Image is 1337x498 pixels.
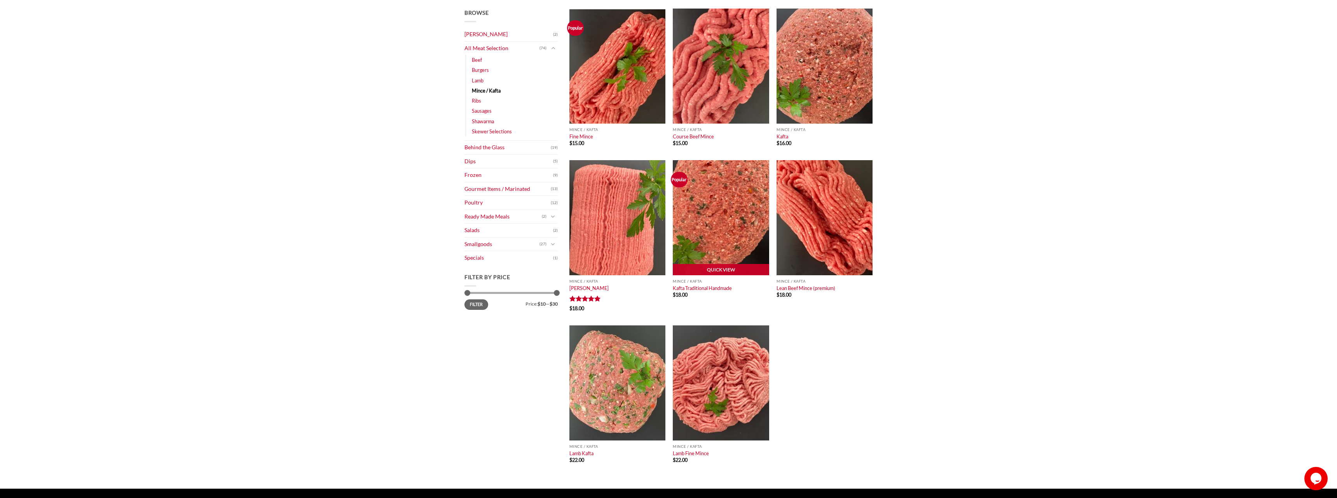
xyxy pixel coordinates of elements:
span: (27) [539,238,546,250]
a: Beef [472,55,482,65]
img: Course Beef Mince [673,9,769,124]
span: (19) [551,142,558,154]
a: All Meat Selection [464,42,539,55]
a: Gourmet Items / Marinated [464,182,551,196]
span: $ [569,305,572,311]
span: (12) [551,197,558,209]
p: Mince / Kafta [569,128,665,132]
span: Filter by price [464,274,510,280]
a: Kafta Traditional Handmade [673,285,732,291]
a: Lamb Kafta [569,450,593,456]
span: (2) [553,225,558,236]
a: Salads [464,224,553,237]
bdi: 15.00 [673,140,688,146]
a: Poultry [464,196,551,210]
a: Burgers [472,65,489,75]
span: Browse [464,9,489,16]
p: Mince / Kafta [777,279,873,283]
a: Kafta [777,133,788,140]
span: $ [777,140,779,146]
a: Course Beef Mince [673,133,714,140]
bdi: 18.00 [673,292,688,298]
span: $ [569,457,572,463]
img: Kibbeh Mince [569,160,665,275]
a: Sausages [472,106,492,116]
a: Frozen [464,168,553,182]
p: Mince / Kafta [569,279,665,283]
img: Kafta [777,9,873,124]
button: Filter [464,299,488,310]
span: (2) [553,29,558,40]
span: $ [569,140,572,146]
p: Mince / Kafta [569,444,665,449]
a: [PERSON_NAME] [569,285,609,291]
a: Quick View [673,264,769,276]
p: Mince / Kafta [777,128,873,132]
a: Ready Made Meals [464,210,542,224]
span: $10 [538,301,546,307]
a: Smallgoods [464,238,539,251]
p: Mince / Kafta [673,128,769,132]
span: $ [673,457,675,463]
a: Lean Beef Mince (premium) [777,285,835,291]
img: Kafta Traditional Handmade [673,160,769,275]
a: Mince / Kafta [472,86,501,96]
a: Skewer Selections [472,126,512,136]
button: Toggle [548,212,558,221]
span: $30 [550,301,558,307]
bdi: 16.00 [777,140,791,146]
img: Lamb Fine Mince [673,325,769,440]
img: Lean Beef Mince [777,160,873,275]
a: Shawarma [472,116,494,126]
span: (74) [539,42,546,54]
span: (13) [551,183,558,195]
span: Rated out of 5 [569,295,601,305]
a: Dips [464,155,553,168]
div: Price: — [464,299,558,306]
div: Rated 5 out of 5 [569,295,601,303]
bdi: 22.00 [569,457,584,463]
p: Mince / Kafta [673,444,769,449]
bdi: 22.00 [673,457,688,463]
iframe: chat widget [1304,467,1329,490]
bdi: 18.00 [777,292,791,298]
span: $ [673,292,675,298]
a: Lamb [472,75,483,86]
span: $ [777,292,779,298]
p: Mince / Kafta [673,279,769,283]
a: Specials [464,251,553,265]
button: Toggle [548,44,558,52]
a: Fine Mince [569,133,593,140]
bdi: 15.00 [569,140,584,146]
button: Toggle [548,240,558,248]
span: (1) [553,252,558,264]
img: Beef Mince [569,9,665,124]
img: Lamb Kafta [569,325,665,440]
span: $ [673,140,675,146]
bdi: 18.00 [569,305,584,311]
a: [PERSON_NAME] [464,28,553,41]
span: (2) [542,211,546,222]
span: (9) [553,169,558,181]
a: Ribs [472,96,481,106]
span: (5) [553,156,558,167]
a: Lamb Fine Mince [673,450,709,456]
a: Behind the Glass [464,141,551,154]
